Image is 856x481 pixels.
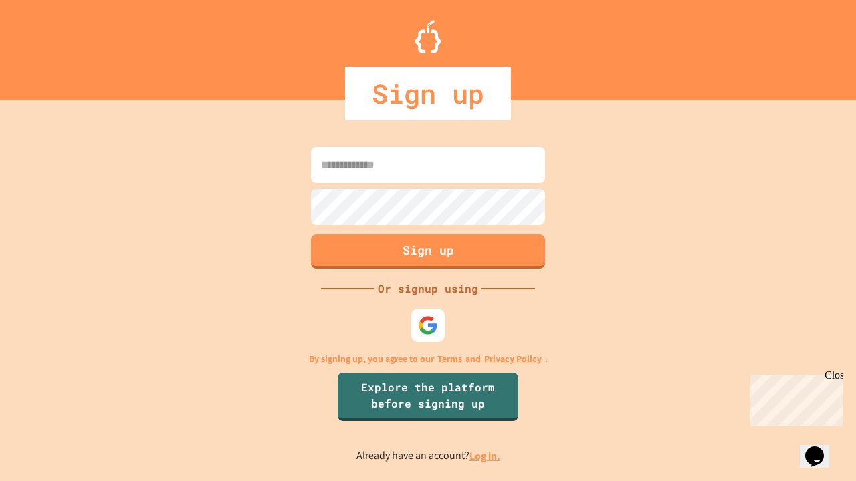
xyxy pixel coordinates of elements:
[309,352,548,366] p: By signing up, you agree to our and .
[437,352,462,366] a: Terms
[484,352,542,366] a: Privacy Policy
[418,315,438,335] img: google-icon.svg
[469,449,500,463] a: Log in.
[345,67,511,120] div: Sign up
[415,20,441,53] img: Logo.svg
[311,234,545,269] button: Sign up
[800,428,843,468] iframe: chat widget
[338,373,518,421] a: Explore the platform before signing up
[374,281,481,297] div: Or signup using
[356,448,500,464] p: Already have an account?
[5,5,92,85] div: Chat with us now!Close
[745,369,843,426] iframe: chat widget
